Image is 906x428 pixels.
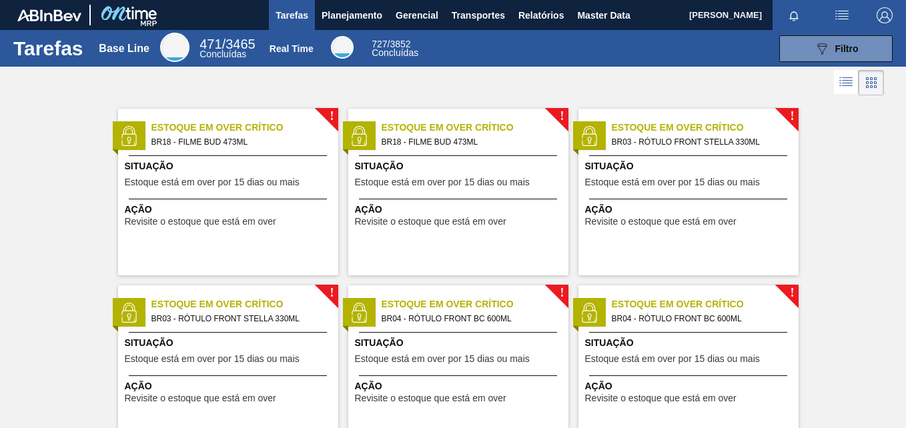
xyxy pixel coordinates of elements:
img: status [119,126,139,146]
span: Revisite o estoque que está em over [125,393,276,403]
span: / 3852 [372,39,410,49]
span: Estoque está em over por 15 dias ou mais [125,354,300,364]
span: 471 [199,37,221,51]
span: Ação [355,203,565,217]
span: Concluídas [372,47,418,58]
span: ! [790,288,794,298]
span: BR03 - RÓTULO FRONT STELLA 330ML [612,135,788,149]
span: Ação [585,379,795,393]
span: Situação [125,159,335,173]
span: BR18 - FILME BUD 473ML [382,135,558,149]
span: Ação [125,203,335,217]
span: BR18 - FILME BUD 473ML [151,135,328,149]
span: Situação [585,159,795,173]
span: Revisite o estoque que está em over [585,217,737,227]
span: Estoque está em over por 15 dias ou mais [355,354,530,364]
span: Relatórios [518,7,564,23]
button: Filtro [779,35,893,62]
span: Revisite o estoque que está em over [585,393,737,403]
div: Visão em Lista [834,70,859,95]
span: Revisite o estoque que está em over [125,217,276,227]
img: status [579,303,599,323]
div: Visão em Cards [859,70,884,95]
div: Base Line [99,43,149,55]
img: Logout [877,7,893,23]
span: Concluídas [199,49,246,59]
div: Real Time [270,43,314,54]
img: userActions [834,7,850,23]
span: BR04 - RÓTULO FRONT BC 600ML [382,311,558,326]
span: BR03 - RÓTULO FRONT STELLA 330ML [151,311,328,326]
span: Estoque em Over Crítico [382,121,568,135]
img: status [349,303,369,323]
span: ! [560,111,564,121]
span: Situação [355,336,565,350]
span: Situação [125,336,335,350]
span: Ação [355,379,565,393]
span: Planejamento [322,7,382,23]
div: Real Time [331,36,354,59]
img: status [579,126,599,146]
span: BR04 - RÓTULO FRONT BC 600ML [612,311,788,326]
span: / 3465 [199,37,255,51]
img: status [119,303,139,323]
span: Master Data [577,7,630,23]
span: Estoque em Over Crítico [612,297,799,311]
span: Tarefas [276,7,308,23]
span: Revisite o estoque que está em over [355,393,506,403]
span: ! [330,288,334,298]
span: Filtro [835,43,859,54]
span: Gerencial [396,7,438,23]
span: Estoque em Over Crítico [151,121,338,135]
div: Real Time [372,40,418,57]
span: Estoque em Over Crítico [612,121,799,135]
span: 727 [372,39,387,49]
span: Estoque em Over Crítico [382,297,568,311]
div: Base Line [199,39,255,59]
span: Situação [355,159,565,173]
span: Estoque está em over por 15 dias ou mais [355,177,530,187]
span: Estoque está em over por 15 dias ou mais [585,354,760,364]
span: Ação [125,379,335,393]
span: Ação [585,203,795,217]
span: Estoque está em over por 15 dias ou mais [585,177,760,187]
img: TNhmsLtSVTkK8tSr43FrP2fwEKptu5GPRR3wAAAABJRU5ErkJggg== [17,9,81,21]
span: ! [790,111,794,121]
h1: Tarefas [13,41,83,56]
button: Notificações [773,6,815,25]
span: ! [560,288,564,298]
span: Estoque em Over Crítico [151,297,338,311]
span: Estoque está em over por 15 dias ou mais [125,177,300,187]
span: ! [330,111,334,121]
span: Situação [585,336,795,350]
img: status [349,126,369,146]
div: Base Line [160,33,189,62]
span: Revisite o estoque que está em over [355,217,506,227]
span: Transportes [452,7,505,23]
